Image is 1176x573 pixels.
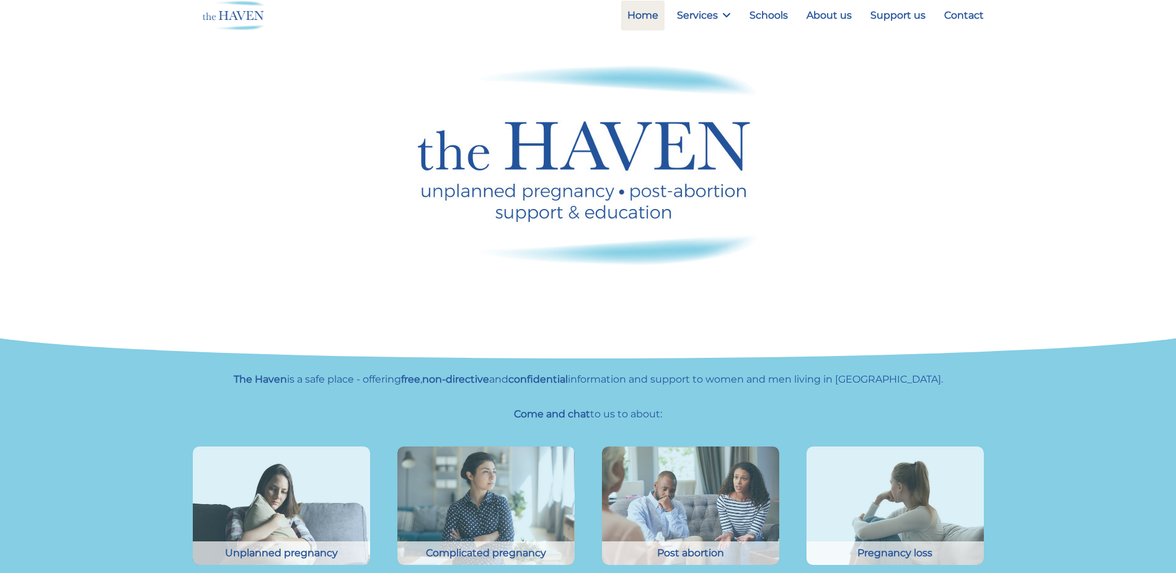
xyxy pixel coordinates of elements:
a: Support us [864,1,932,30]
a: About us [800,1,858,30]
div: Post abortion [602,541,779,565]
a: Side view young woman looking away at window sitting on couch at home Pregnancy loss [807,556,984,567]
a: Young woman discussing pregnancy problems with counsellor Complicated pregnancy [397,556,575,567]
a: Home [621,1,665,30]
div: Pregnancy loss [807,541,984,565]
strong: non-directive [422,373,489,385]
strong: Come and chat [514,408,590,420]
img: Haven logo - unplanned pregnancy, post abortion support and education [418,65,759,265]
strong: free [401,373,420,385]
div: Complicated pregnancy [397,541,575,565]
img: Front view of a sad girl embracing a pillow sitting on a couch [193,446,370,565]
a: Services [671,1,737,30]
img: Young couple in crisis trying solve problem during counselling [602,446,779,565]
img: Young woman discussing pregnancy problems with counsellor [397,446,575,565]
a: Front view of a sad girl embracing a pillow sitting on a couch Unplanned pregnancy [193,556,370,567]
a: Young couple in crisis trying solve problem during counselling Post abortion [602,556,779,567]
div: Unplanned pregnancy [193,541,370,565]
a: Contact [938,1,990,30]
strong: confidential [508,373,568,385]
img: Side view young woman looking away at window sitting on couch at home [807,446,984,565]
strong: The Haven [234,373,287,385]
a: Schools [743,1,794,30]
